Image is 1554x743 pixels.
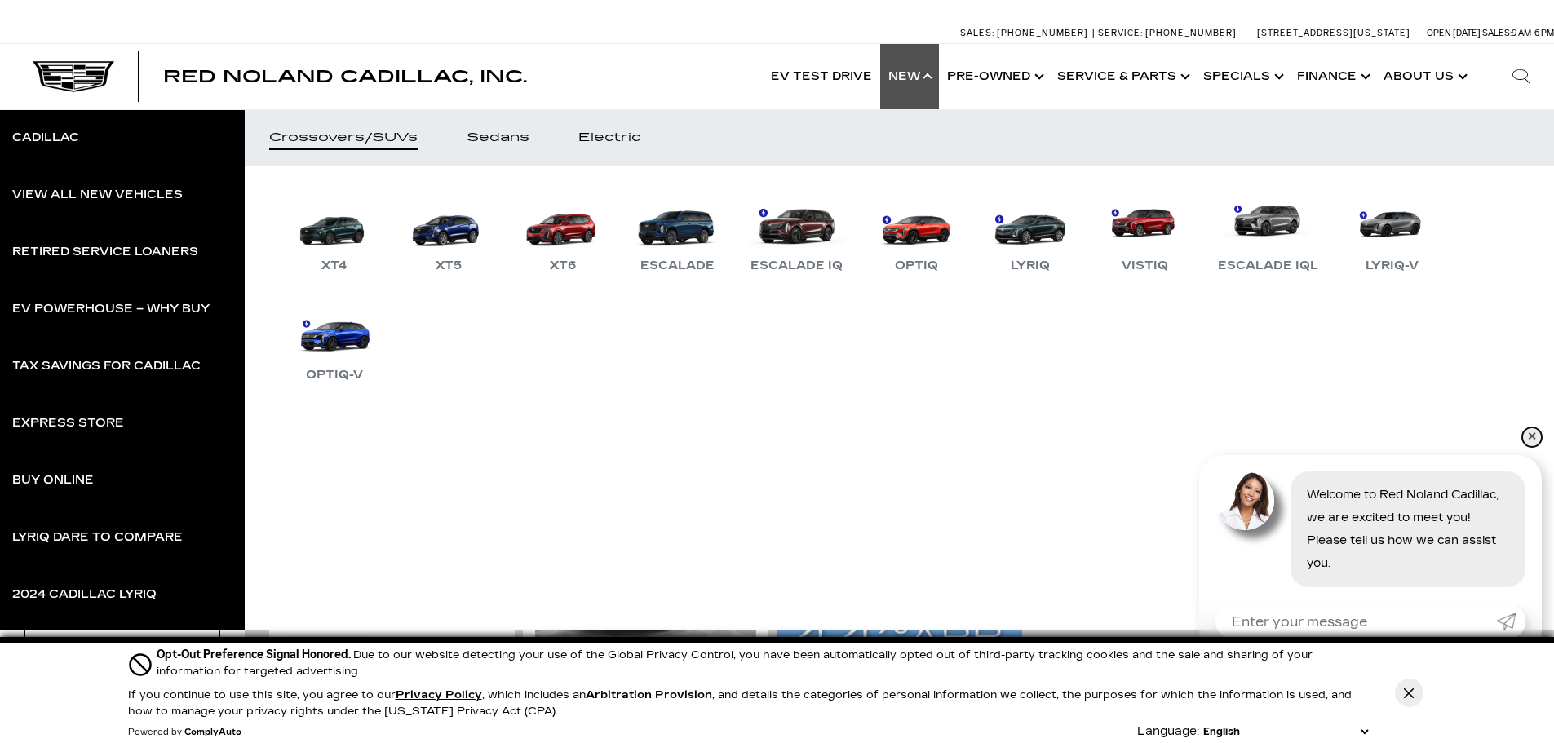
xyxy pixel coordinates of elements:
span: Red Noland Cadillac, Inc. [163,67,527,86]
a: Escalade [628,191,726,276]
select: Language Select [1199,723,1372,740]
div: EV Powerhouse – Why Buy [12,303,210,315]
div: Express Store [12,418,124,429]
div: OPTIQ-V [298,365,371,385]
a: OPTIQ [867,191,965,276]
a: XT5 [400,191,498,276]
a: New [880,44,939,109]
div: Cadillac [12,132,79,144]
a: LYRIQ-V [1343,191,1441,276]
div: VISTIQ [1113,256,1176,276]
span: Sales: [960,28,994,38]
div: LYRIQ [1003,256,1058,276]
a: Service: [PHONE_NUMBER] [1092,29,1241,38]
u: Privacy Policy [396,688,482,701]
div: View All New Vehicles [12,189,183,201]
a: EV Test Drive [763,44,880,109]
div: LYRIQ-V [1357,256,1427,276]
div: Language: [1137,726,1199,737]
a: OPTIQ-V [286,300,383,385]
a: Submit [1496,604,1525,639]
div: Retired Service Loaners [12,246,198,258]
span: Service: [1098,28,1143,38]
span: [PHONE_NUMBER] [997,28,1088,38]
div: OPTIQ [887,256,946,276]
strong: Arbitration Provision [586,688,712,701]
a: Sales: [PHONE_NUMBER] [960,29,1092,38]
a: XT4 [286,191,383,276]
span: 9 AM-6 PM [1512,28,1554,38]
div: Tax Savings for Cadillac [12,360,201,372]
span: Opt-Out Preference Signal Honored . [157,648,353,661]
a: Crossovers/SUVs [245,109,442,166]
div: Escalade IQ [742,256,851,276]
span: Sales: [1482,28,1512,38]
img: Cadillac Dark Logo with Cadillac White Text [33,61,114,92]
a: Electric [554,109,665,166]
a: ComplyAuto [184,728,241,737]
a: LYRIQ [981,191,1079,276]
div: Escalade [632,256,723,276]
button: Save Vehicle [478,636,503,667]
button: Close Button [1395,679,1423,707]
div: Welcome to Red Noland Cadillac, we are excited to meet you! Please tell us how we can assist you. [1291,471,1525,587]
a: Sedans [442,109,554,166]
a: XT6 [514,191,612,276]
a: VISTIQ [1096,191,1193,276]
a: Pre-Owned [939,44,1049,109]
div: XT4 [313,256,356,276]
div: Escalade IQL [1210,256,1326,276]
div: Buy Online [12,475,94,486]
div: Powered by [128,728,241,737]
span: [PHONE_NUMBER] [1145,28,1237,38]
div: Search [1489,44,1554,109]
img: Agent profile photo [1215,471,1274,530]
div: LYRIQ Dare to Compare [12,532,183,543]
div: Crossovers/SUVs [269,132,418,144]
button: Compare Vehicle [281,636,379,657]
a: Service & Parts [1049,44,1195,109]
a: Escalade IQL [1210,191,1326,276]
input: Enter your message [1215,604,1496,639]
div: Sedans [467,132,529,144]
p: If you continue to use this site, you agree to our , which includes an , and details the categori... [128,688,1352,718]
a: Red Noland Cadillac, Inc. [163,69,527,85]
a: Finance [1289,44,1375,109]
div: Due to our website detecting your use of the Global Privacy Control, you have been automatically ... [157,646,1372,679]
span: Open [DATE] [1427,28,1481,38]
a: Escalade IQ [742,191,851,276]
div: XT6 [542,256,584,276]
div: FeaturesFeatures [24,630,220,674]
a: [STREET_ADDRESS][US_STATE] [1257,28,1410,38]
div: 2024 Cadillac LYRIQ [12,589,157,600]
div: Electric [578,132,640,144]
div: XT5 [427,256,470,276]
a: About Us [1375,44,1472,109]
a: Specials [1195,44,1289,109]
